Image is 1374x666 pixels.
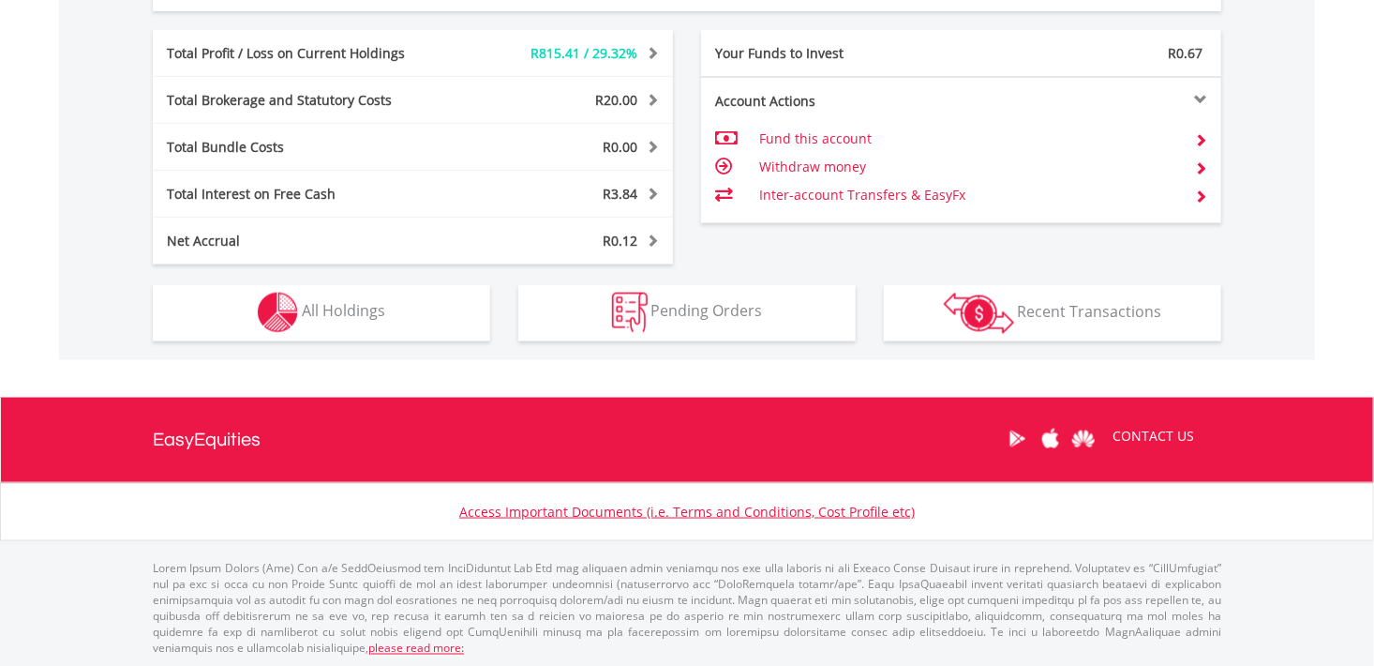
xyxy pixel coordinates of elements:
a: Access Important Documents (i.e. Terms and Conditions, Cost Profile etc) [459,503,915,521]
button: All Holdings [153,285,490,341]
div: Total Brokerage and Statutory Costs [153,91,456,110]
span: R815.41 / 29.32% [530,44,637,62]
span: R3.84 [603,185,637,203]
span: R20.00 [595,91,637,109]
span: Recent Transactions [1018,301,1162,322]
a: please read more: [368,641,464,657]
a: Huawei [1067,410,1099,468]
span: R0.67 [1168,44,1202,62]
td: Fund this account [759,125,1180,153]
a: Google Play [1001,410,1034,468]
td: Inter-account Transfers & EasyFx [759,181,1180,209]
img: holdings-wht.png [258,293,298,333]
button: Pending Orders [518,285,856,341]
img: transactions-zar-wht.png [944,293,1014,334]
span: Pending Orders [651,301,763,322]
div: Total Bundle Costs [153,138,456,157]
a: Apple [1034,410,1067,468]
div: Account Actions [701,92,962,111]
div: Your Funds to Invest [701,44,962,63]
span: All Holdings [302,301,385,322]
img: pending_instructions-wht.png [612,293,648,333]
div: Net Accrual [153,232,456,250]
div: Total Interest on Free Cash [153,185,456,204]
span: R0.12 [603,232,637,250]
p: Lorem Ipsum Dolors (Ame) Con a/e SeddOeiusmod tem InciDiduntut Lab Etd mag aliquaen admin veniamq... [153,560,1221,657]
button: Recent Transactions [884,285,1221,341]
a: EasyEquities [153,398,261,482]
div: Total Profit / Loss on Current Holdings [153,44,456,63]
td: Withdraw money [759,153,1180,181]
span: R0.00 [603,138,637,156]
a: CONTACT US [1099,410,1207,462]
